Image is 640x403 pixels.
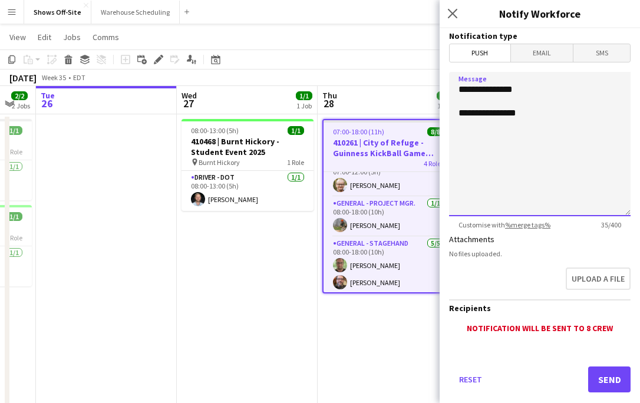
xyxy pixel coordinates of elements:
[5,233,22,242] span: 1 Role
[5,29,31,45] a: View
[296,101,312,110] div: 1 Job
[324,237,453,345] app-card-role: General - Stagehand5/508:00-18:00 (10h)[PERSON_NAME][PERSON_NAME]
[182,136,314,157] h3: 410468 | Burnt Hickory - Student Event 2025
[41,90,55,101] span: Tue
[324,157,453,197] app-card-role: Driver - DOT1/107:00-12:00 (5h)[PERSON_NAME]
[437,101,453,110] div: 1 Job
[199,158,240,167] span: Burnt Hickory
[287,158,304,167] span: 1 Role
[324,137,453,158] h3: 410261 | City of Refuge - Guinness KickBall Game Load In
[296,91,312,100] span: 1/1
[88,29,124,45] a: Comms
[6,212,22,221] span: 1/1
[437,91,453,100] span: 8/8
[11,91,28,100] span: 2/2
[288,126,304,135] span: 1/1
[449,220,560,229] span: Customise with
[333,127,384,136] span: 07:00-18:00 (11h)
[449,366,491,392] button: Reset
[440,6,640,21] h3: Notify Workforce
[573,44,630,62] span: SMS
[33,29,56,45] a: Edit
[191,126,239,135] span: 08:00-13:00 (5h)
[427,127,444,136] span: 8/8
[449,249,631,258] div: No files uploaded.
[24,1,91,24] button: Shows Off-Site
[322,119,454,293] app-job-card: 07:00-18:00 (11h)8/8410261 | City of Refuge - Guinness KickBall Game Load In4 RolesDriver - DOT1/...
[182,119,314,211] app-job-card: 08:00-13:00 (5h)1/1410468 | Burnt Hickory - Student Event 2025 Burnt Hickory1 RoleDriver - DOT1/1...
[424,159,444,168] span: 4 Roles
[566,267,631,290] button: Upload a file
[73,73,85,82] div: EDT
[449,323,631,333] div: Notification will be sent to 8 crew
[180,97,197,110] span: 27
[449,303,631,313] h3: Recipients
[9,32,26,42] span: View
[63,32,81,42] span: Jobs
[449,234,494,245] label: Attachments
[93,32,119,42] span: Comms
[91,1,180,24] button: Warehouse Scheduling
[321,97,337,110] span: 28
[12,101,30,110] div: 2 Jobs
[39,73,68,82] span: Week 35
[182,171,314,211] app-card-role: Driver - DOT1/108:00-13:00 (5h)[PERSON_NAME]
[324,197,453,237] app-card-role: General - Project Mgr.1/108:00-18:00 (10h)[PERSON_NAME]
[5,147,22,156] span: 1 Role
[38,32,51,42] span: Edit
[450,44,510,62] span: Push
[182,90,197,101] span: Wed
[449,31,631,41] h3: Notification type
[511,44,573,62] span: Email
[592,220,631,229] span: 35 / 400
[588,366,631,392] button: Send
[505,220,550,229] a: %merge tags%
[58,29,85,45] a: Jobs
[39,97,55,110] span: 26
[322,90,337,101] span: Thu
[9,72,37,84] div: [DATE]
[6,126,22,135] span: 1/1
